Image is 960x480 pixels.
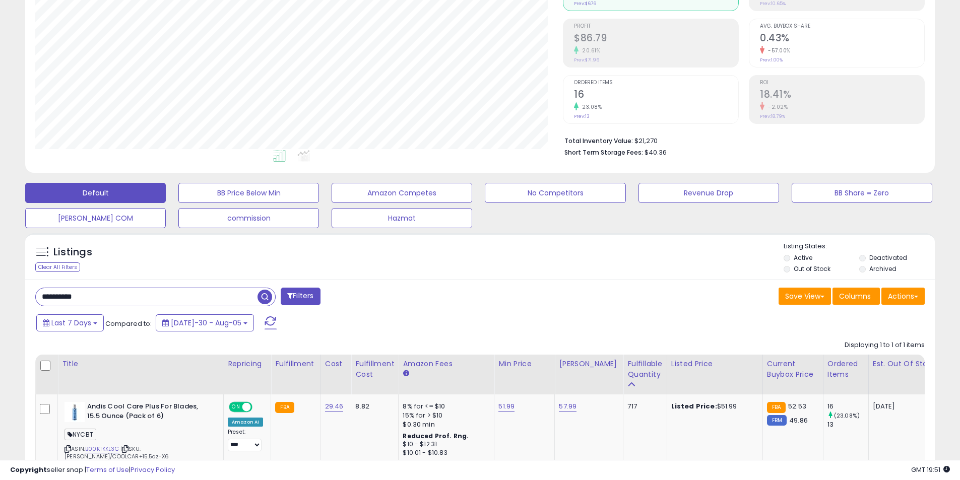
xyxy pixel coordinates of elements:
[25,208,166,228] button: [PERSON_NAME] COM
[638,183,779,203] button: Revenue Drop
[228,429,263,451] div: Preset:
[645,148,667,157] span: $40.36
[85,445,119,453] a: B00KTKKL3C
[564,134,917,146] li: $21,270
[131,465,175,474] a: Privacy Policy
[559,401,577,412] a: 57.99
[574,57,599,63] small: Prev: $71.96
[171,318,241,328] span: [DATE]-30 - Aug-05
[767,359,819,380] div: Current Buybox Price
[764,103,788,111] small: -2.02%
[228,359,267,369] div: Repricing
[25,183,166,203] button: Default
[671,401,717,411] b: Listed Price:
[869,253,907,262] label: Deactivated
[764,47,791,54] small: -57.00%
[833,288,880,305] button: Columns
[51,318,91,328] span: Last 7 Days
[403,402,486,411] div: 8% for <= $10
[178,208,319,228] button: commission
[10,465,175,475] div: seller snap | |
[178,183,319,203] button: BB Price Below Min
[498,401,515,412] a: 51.99
[579,47,600,54] small: 20.61%
[574,24,738,29] span: Profit
[325,401,344,412] a: 29.46
[275,402,294,413] small: FBA
[760,32,924,46] h2: 0.43%
[228,418,263,427] div: Amazon AI
[839,291,871,301] span: Columns
[325,359,347,369] div: Cost
[65,445,169,460] span: | SKU: [PERSON_NAME]/COOLCAR+15.5oz-X6
[627,359,662,380] div: Fulfillable Quantity
[65,429,96,440] span: NYCBT
[792,183,932,203] button: BB Share = Zero
[105,319,152,328] span: Compared to:
[485,183,625,203] button: No Competitors
[62,359,219,369] div: Title
[834,412,860,420] small: (23.08%)
[403,432,469,440] b: Reduced Prof. Rng.
[65,402,85,422] img: 31t27hx-UML._SL40_.jpg
[355,402,391,411] div: 8.82
[760,24,924,29] span: Avg. Buybox Share
[574,1,596,7] small: Prev: $676
[332,208,472,228] button: Hazmat
[574,89,738,102] h2: 16
[559,359,619,369] div: [PERSON_NAME]
[564,136,633,145] b: Total Inventory Value:
[355,359,394,380] div: Fulfillment Cost
[574,80,738,86] span: Ordered Items
[911,465,950,474] span: 2025-08-13 19:51 GMT
[767,402,786,413] small: FBA
[881,288,925,305] button: Actions
[784,242,935,251] p: Listing States:
[869,264,897,273] label: Archived
[767,415,787,426] small: FBM
[794,253,812,262] label: Active
[760,89,924,102] h2: 18.41%
[281,288,320,305] button: Filters
[275,359,316,369] div: Fulfillment
[156,314,254,331] button: [DATE]-30 - Aug-05
[10,465,47,474] strong: Copyright
[36,314,104,331] button: Last 7 Days
[760,113,785,119] small: Prev: 18.79%
[403,420,486,429] div: $0.30 min
[403,440,486,449] div: $10 - $12.31
[574,32,738,46] h2: $86.79
[574,113,590,119] small: Prev: 13
[827,420,868,429] div: 13
[87,402,210,423] b: Andis Cool Care Plus For Blades, 15.5 Ounce (Pack of 6)
[403,411,486,420] div: 15% for > $10
[498,359,550,369] div: Min Price
[403,369,409,378] small: Amazon Fees.
[760,80,924,86] span: ROI
[251,403,267,412] span: OFF
[779,288,831,305] button: Save View
[403,359,490,369] div: Amazon Fees
[627,402,659,411] div: 717
[332,183,472,203] button: Amazon Competes
[53,245,92,259] h5: Listings
[788,401,806,411] span: 52.53
[760,57,783,63] small: Prev: 1.00%
[35,262,80,272] div: Clear All Filters
[827,359,864,380] div: Ordered Items
[827,402,868,411] div: 16
[230,403,242,412] span: ON
[403,449,486,457] div: $10.01 - $10.83
[671,402,755,411] div: $51.99
[564,148,643,157] b: Short Term Storage Fees:
[86,465,129,474] a: Terms of Use
[579,103,602,111] small: 23.08%
[794,264,830,273] label: Out of Stock
[789,416,808,425] span: 49.86
[760,1,786,7] small: Prev: 10.65%
[671,359,758,369] div: Listed Price
[845,340,925,350] div: Displaying 1 to 1 of 1 items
